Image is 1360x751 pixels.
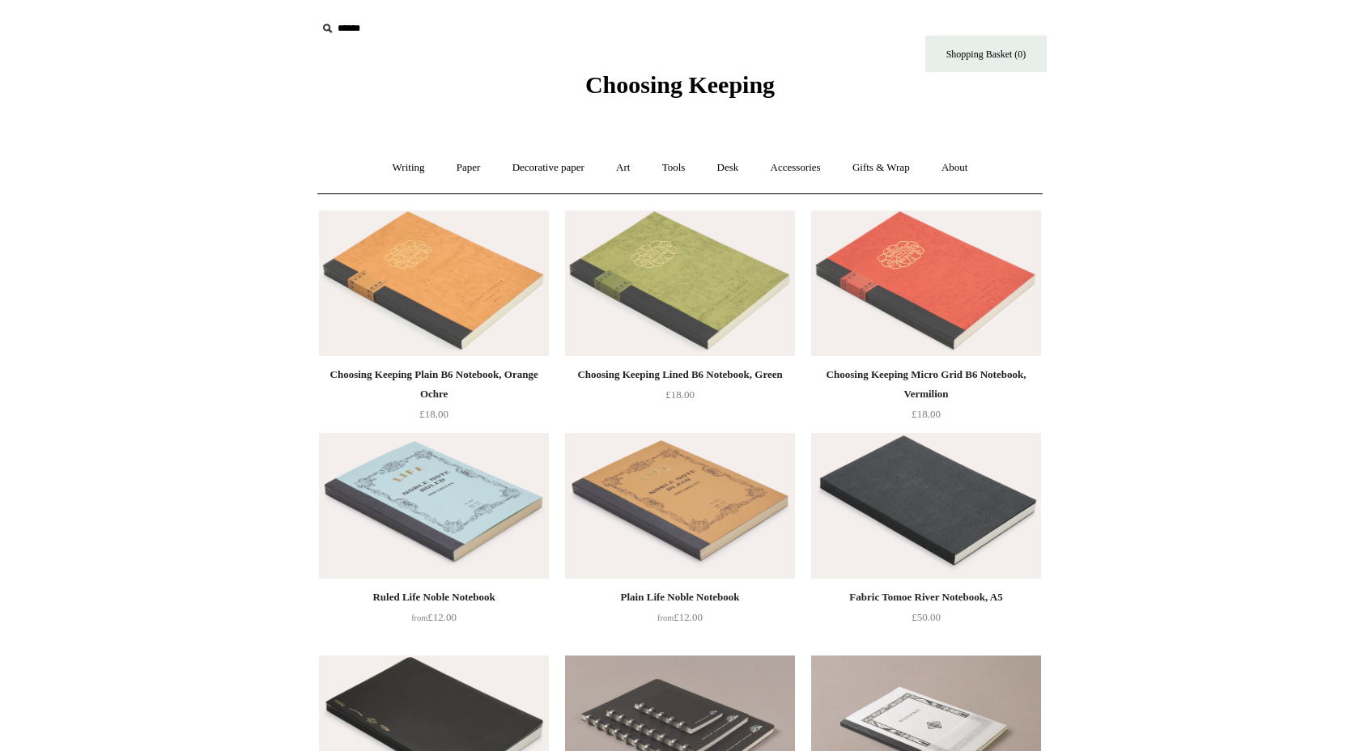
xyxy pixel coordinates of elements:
[442,146,495,189] a: Paper
[756,146,835,189] a: Accessories
[323,365,545,404] div: Choosing Keeping Plain B6 Notebook, Orange Ochre
[569,588,791,607] div: Plain Life Noble Notebook
[927,146,983,189] a: About
[811,210,1041,356] a: Choosing Keeping Micro Grid B6 Notebook, Vermilion Choosing Keeping Micro Grid B6 Notebook, Vermi...
[815,365,1037,404] div: Choosing Keeping Micro Grid B6 Notebook, Vermilion
[319,365,549,431] a: Choosing Keeping Plain B6 Notebook, Orange Ochre £18.00
[498,146,599,189] a: Decorative paper
[585,71,775,98] span: Choosing Keeping
[811,365,1041,431] a: Choosing Keeping Micro Grid B6 Notebook, Vermilion £18.00
[657,611,703,623] span: £12.00
[565,588,795,654] a: Plain Life Noble Notebook from£12.00
[411,613,427,622] span: from
[565,433,795,579] a: Plain Life Noble Notebook Plain Life Noble Notebook
[411,611,457,623] span: £12.00
[565,210,795,356] a: Choosing Keeping Lined B6 Notebook, Green Choosing Keeping Lined B6 Notebook, Green
[601,146,644,189] a: Art
[648,146,700,189] a: Tools
[319,210,549,356] img: Choosing Keeping Plain B6 Notebook, Orange Ochre
[319,210,549,356] a: Choosing Keeping Plain B6 Notebook, Orange Ochre Choosing Keeping Plain B6 Notebook, Orange Ochre
[912,408,941,420] span: £18.00
[323,588,545,607] div: Ruled Life Noble Notebook
[565,433,795,579] img: Plain Life Noble Notebook
[811,210,1041,356] img: Choosing Keeping Micro Grid B6 Notebook, Vermilion
[319,433,549,579] img: Ruled Life Noble Notebook
[569,365,791,384] div: Choosing Keeping Lined B6 Notebook, Green
[665,388,695,401] span: £18.00
[319,433,549,579] a: Ruled Life Noble Notebook Ruled Life Noble Notebook
[811,433,1041,579] img: Fabric Tomoe River Notebook, A5
[703,146,754,189] a: Desk
[585,84,775,95] a: Choosing Keeping
[419,408,448,420] span: £18.00
[912,611,941,623] span: £50.00
[815,588,1037,607] div: Fabric Tomoe River Notebook, A5
[565,365,795,431] a: Choosing Keeping Lined B6 Notebook, Green £18.00
[378,146,440,189] a: Writing
[925,36,1047,72] a: Shopping Basket (0)
[657,613,674,622] span: from
[565,210,795,356] img: Choosing Keeping Lined B6 Notebook, Green
[811,588,1041,654] a: Fabric Tomoe River Notebook, A5 £50.00
[319,588,549,654] a: Ruled Life Noble Notebook from£12.00
[811,433,1041,579] a: Fabric Tomoe River Notebook, A5 Fabric Tomoe River Notebook, A5
[838,146,924,189] a: Gifts & Wrap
